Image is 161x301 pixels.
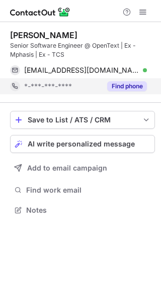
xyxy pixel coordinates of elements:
div: Senior Software Engineer @ OpenText | Ex - Mphasis | Ex - TCS [10,41,155,59]
button: Find work email [10,183,155,197]
span: AI write personalized message [28,140,135,148]
button: Add to email campaign [10,159,155,177]
span: [EMAIL_ADDRESS][DOMAIN_NAME] [24,66,139,75]
button: AI write personalized message [10,135,155,153]
span: Find work email [26,186,151,195]
span: Add to email campaign [27,164,107,172]
button: Notes [10,203,155,217]
button: save-profile-one-click [10,111,155,129]
img: ContactOut v5.3.10 [10,6,70,18]
div: [PERSON_NAME] [10,30,77,40]
div: Save to List / ATS / CRM [28,116,137,124]
span: Notes [26,206,151,215]
button: Reveal Button [107,81,147,91]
